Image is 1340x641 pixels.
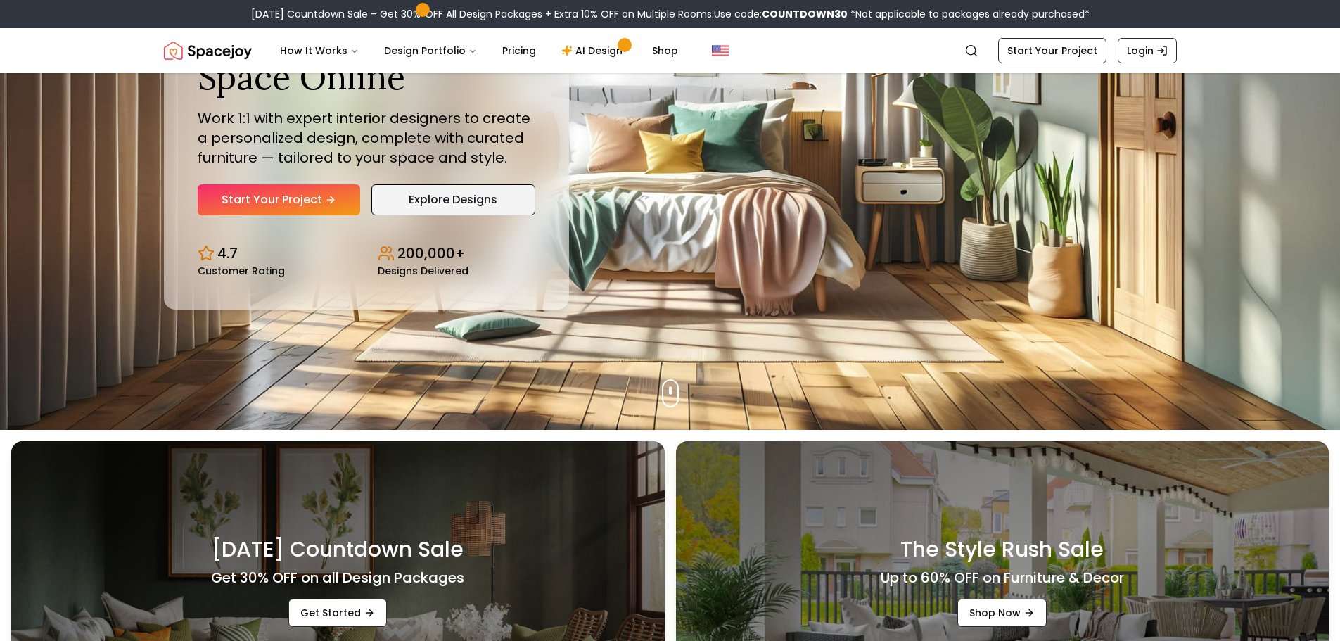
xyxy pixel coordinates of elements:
small: Designs Delivered [378,266,468,276]
a: AI Design [550,37,638,65]
a: Start Your Project [198,184,360,215]
button: Design Portfolio [373,37,488,65]
h4: Get 30% OFF on all Design Packages [211,568,464,588]
span: *Not applicable to packages already purchased* [848,7,1090,21]
h1: Design Your Dream Space Online [198,16,535,97]
nav: Global [164,28,1177,73]
a: Get Started [288,599,387,627]
a: Explore Designs [371,184,535,215]
p: 4.7 [217,243,238,263]
div: [DATE] Countdown Sale – Get 30% OFF All Design Packages + Extra 10% OFF on Multiple Rooms. [251,7,1090,21]
img: United States [712,42,729,59]
h3: [DATE] Countdown Sale [212,537,464,562]
img: Spacejoy Logo [164,37,252,65]
button: How It Works [269,37,370,65]
a: Spacejoy [164,37,252,65]
div: Design stats [198,232,535,276]
a: Start Your Project [998,38,1106,63]
a: Shop Now [957,599,1047,627]
p: 200,000+ [397,243,465,263]
a: Pricing [491,37,547,65]
span: Use code: [714,7,848,21]
b: COUNTDOWN30 [762,7,848,21]
small: Customer Rating [198,266,285,276]
h3: The Style Rush Sale [900,537,1104,562]
a: Shop [641,37,689,65]
nav: Main [269,37,689,65]
a: Login [1118,38,1177,63]
p: Work 1:1 with expert interior designers to create a personalized design, complete with curated fu... [198,108,535,167]
h4: Up to 60% OFF on Furniture & Decor [881,568,1124,588]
